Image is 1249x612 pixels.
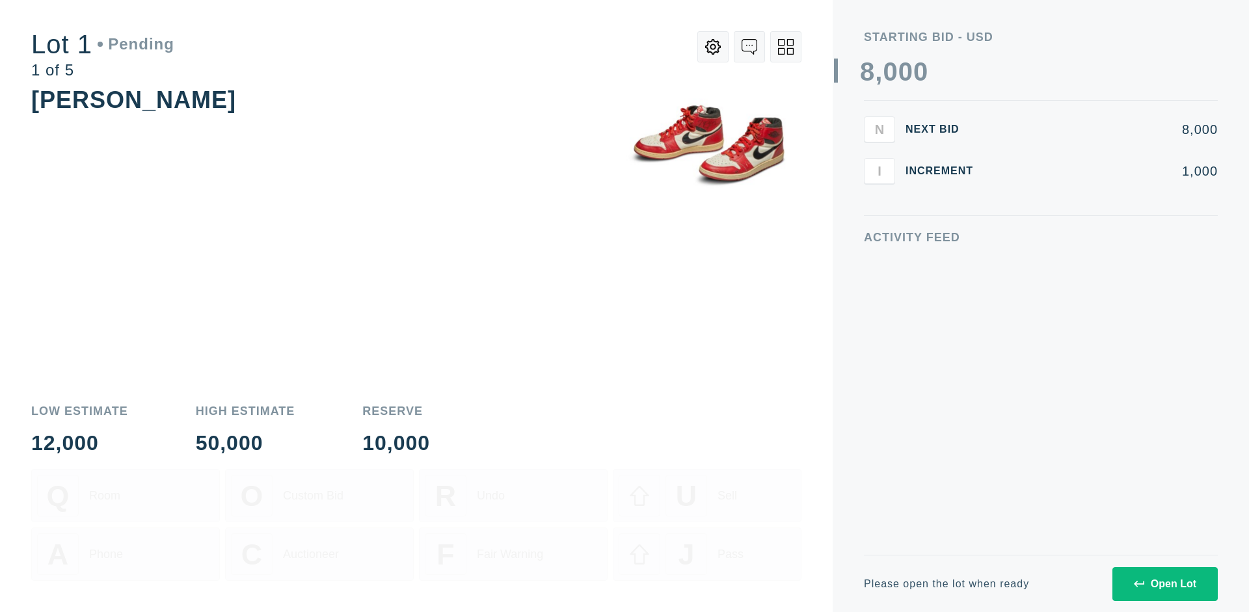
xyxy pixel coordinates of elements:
span: I [878,163,881,178]
div: 0 [913,59,928,85]
button: I [864,158,895,184]
button: Open Lot [1112,567,1218,601]
button: N [864,116,895,142]
div: 1,000 [994,165,1218,178]
div: 12,000 [31,432,128,453]
div: Pending [98,36,174,52]
div: Activity Feed [864,232,1218,243]
div: High Estimate [196,405,295,417]
div: Low Estimate [31,405,128,417]
div: 8 [860,59,875,85]
div: Increment [906,166,984,176]
div: Lot 1 [31,31,174,57]
div: Starting Bid - USD [864,31,1218,43]
span: N [875,122,884,137]
div: 0 [898,59,913,85]
div: , [875,59,883,319]
div: Please open the lot when ready [864,579,1029,589]
div: Open Lot [1134,578,1196,590]
div: Next Bid [906,124,984,135]
div: [PERSON_NAME] [31,86,236,113]
div: 0 [883,59,898,85]
div: Reserve [362,405,430,417]
div: 50,000 [196,432,295,453]
div: 1 of 5 [31,62,174,78]
div: 8,000 [994,123,1218,136]
div: 10,000 [362,432,430,453]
